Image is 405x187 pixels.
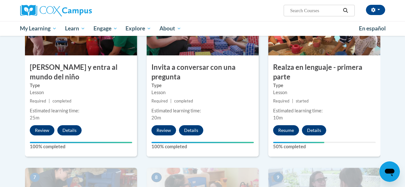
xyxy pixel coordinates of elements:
[30,115,39,120] span: 25m
[20,5,135,16] a: Cox Campus
[121,21,155,36] a: Explore
[30,125,54,135] button: Review
[273,115,283,120] span: 10m
[151,115,161,120] span: 20m
[126,25,151,32] span: Explore
[273,82,376,89] label: Type
[151,125,176,135] button: Review
[93,25,117,32] span: Engage
[273,143,376,150] label: 50% completed
[30,173,40,182] span: 7
[273,107,376,114] div: Estimated learning time:
[61,21,89,36] a: Learn
[30,142,132,143] div: Your progress
[155,21,185,36] a: About
[179,125,203,135] button: Details
[53,99,71,103] span: completed
[16,21,61,36] a: My Learning
[379,161,400,182] iframe: Botón para iniciar la ventana de mensajería
[151,142,254,143] div: Your progress
[159,25,181,32] span: About
[15,21,390,36] div: Main menu
[292,99,293,103] span: |
[366,5,385,15] button: Account Settings
[25,62,137,82] h3: [PERSON_NAME] y entra al mundo del niño
[30,82,132,89] label: Type
[273,89,376,96] div: Lesson
[151,99,168,103] span: Required
[20,5,92,16] img: Cox Campus
[30,107,132,114] div: Estimated learning time:
[20,25,57,32] span: My Learning
[147,62,259,82] h3: Invita a conversar con una pregunta
[151,82,254,89] label: Type
[174,99,193,103] span: completed
[302,125,326,135] button: Details
[30,99,46,103] span: Required
[170,99,172,103] span: |
[355,22,390,35] a: En español
[65,25,85,32] span: Learn
[273,142,324,143] div: Your progress
[289,7,341,14] input: Search Courses
[151,143,254,150] label: 100% completed
[341,7,350,14] button: Search
[89,21,122,36] a: Engage
[57,125,82,135] button: Details
[151,89,254,96] div: Lesson
[30,143,132,150] label: 100% completed
[359,25,386,32] span: En español
[151,173,162,182] span: 8
[273,173,283,182] span: 9
[151,107,254,114] div: Estimated learning time:
[273,125,299,135] button: Resume
[30,89,132,96] div: Lesson
[268,62,380,82] h3: Realza en lenguaje - primera parte
[296,99,309,103] span: started
[49,99,50,103] span: |
[273,99,289,103] span: Required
